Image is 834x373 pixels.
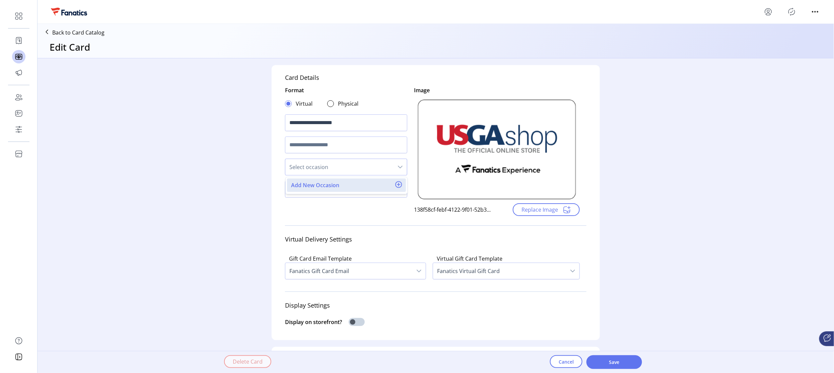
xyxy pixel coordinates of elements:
[763,6,774,17] button: menu
[285,263,412,279] span: Fanatics Gift Card Email
[285,73,319,82] div: Card Details
[285,159,394,175] span: Select occasion
[550,355,582,368] button: Cancel
[285,86,304,97] div: Format
[586,355,642,369] button: Save
[51,8,87,15] img: logo
[52,29,105,37] p: Back to Card Catalog
[810,6,821,17] button: menu
[291,181,402,189] button: Add New Occasion
[285,318,342,328] div: Display on storefront?
[595,359,633,366] span: Save
[786,6,797,17] button: Publisher Panel
[522,206,558,214] span: Replace Image
[289,255,352,262] label: Gift Card Email Template
[433,263,566,279] span: Fanatics Virtual Gift Card
[559,358,574,365] span: Cancel
[566,263,579,279] div: dropdown trigger
[394,159,407,175] div: dropdown trigger
[291,181,339,189] span: Add New Occasion
[338,100,358,108] label: Physical
[287,178,406,192] li: Add New Occasion
[285,297,586,314] div: Display Settings
[414,86,430,94] div: Image
[50,40,90,54] h3: Edit Card
[286,177,407,194] ul: Option List
[296,100,312,108] label: Virtual
[437,255,502,262] label: Virtual Gift Card Template
[414,206,497,214] div: 138f58cf-febf-4122-9f01-52b3...
[412,263,426,279] div: dropdown trigger
[285,231,586,248] div: Virtual Delivery Settings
